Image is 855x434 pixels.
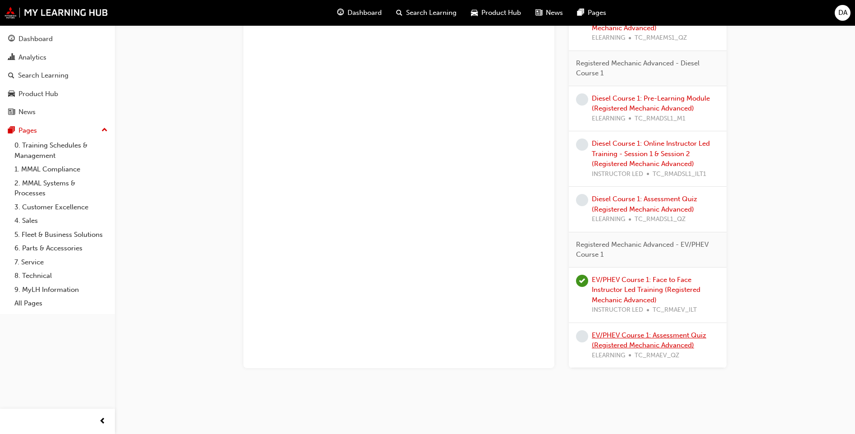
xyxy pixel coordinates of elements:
span: TC_RMAEMS1_QZ [635,33,687,43]
span: pages-icon [8,127,15,135]
span: Search Learning [406,8,457,18]
a: 3. Customer Excellence [11,200,111,214]
span: car-icon [471,7,478,18]
span: Pages [588,8,606,18]
div: Product Hub [18,89,58,99]
div: Search Learning [18,70,69,81]
a: car-iconProduct Hub [464,4,528,22]
a: Product Hub [4,86,111,102]
a: 4. Sales [11,214,111,228]
a: EV/PHEV Course 1: Assessment Quiz (Registered Mechanic Advanced) [592,331,706,350]
a: Diesel Course 1: Pre-Learning Module (Registered Mechanic Advanced) [592,94,710,113]
span: DA [838,8,847,18]
button: DA [835,5,850,21]
span: Registered Mechanic Advanced - EV/PHEV Course 1 [576,240,712,260]
a: 1. MMAL Compliance [11,162,111,176]
span: learningRecordVerb_NONE-icon [576,194,588,206]
a: EV/PHEV Course 1: Face to Face Instructor Led Training (Registered Mechanic Advanced) [592,276,700,304]
button: Pages [4,122,111,139]
span: TC_RMAEV_QZ [635,351,679,361]
span: ELEARNING [592,214,625,225]
span: prev-icon [99,416,106,427]
span: news-icon [8,108,15,116]
a: 5. Fleet & Business Solutions [11,228,111,242]
img: mmal [5,7,108,18]
a: Analytics [4,49,111,66]
a: Dashboard [4,31,111,47]
span: INSTRUCTOR LED [592,305,643,315]
span: search-icon [396,7,402,18]
span: INSTRUCTOR LED [592,169,643,180]
a: pages-iconPages [570,4,613,22]
span: learningRecordVerb_ATTEND-icon [576,275,588,287]
span: news-icon [535,7,542,18]
button: DashboardAnalyticsSearch LearningProduct HubNews [4,29,111,122]
a: Diesel Course 1: Assessment Quiz (Registered Mechanic Advanced) [592,195,697,213]
span: TC_RMADSL1_QZ [635,214,686,225]
a: 9. MyLH Information [11,283,111,297]
span: learningRecordVerb_NONE-icon [576,330,588,342]
div: Dashboard [18,34,53,44]
a: Diesel Course 1: Online Instructor Led Training - Session 1 & Session 2 (Registered Mechanic Adva... [592,139,710,168]
span: learningRecordVerb_NONE-icon [576,139,588,151]
span: learningRecordVerb_NONE-icon [576,93,588,106]
div: Pages [18,125,37,136]
a: 8. Technical [11,269,111,283]
span: up-icon [101,125,108,136]
span: ELEARNING [592,351,625,361]
a: 2. MMAL Systems & Processes [11,176,111,200]
span: car-icon [8,90,15,98]
span: TC_RMADSL1_ILT1 [653,169,706,180]
a: 0. Training Schedules & Management [11,139,111,162]
a: 7. Service [11,255,111,269]
a: Engine Management Systems (EMS) Course 1: Assessment Quiz (Registered Mechanic Advanced) [592,4,714,32]
span: Product Hub [481,8,521,18]
a: News [4,104,111,120]
span: Dashboard [347,8,382,18]
a: All Pages [11,296,111,310]
div: Analytics [18,52,46,63]
span: pages-icon [577,7,584,18]
span: Registered Mechanic Advanced - Diesel Course 1 [576,58,712,78]
span: ELEARNING [592,33,625,43]
div: News [18,107,36,117]
span: TC_RMAEV_ILT [653,305,697,315]
span: ELEARNING [592,114,625,124]
a: Search Learning [4,67,111,84]
a: search-iconSearch Learning [389,4,464,22]
span: guage-icon [8,35,15,43]
span: News [546,8,563,18]
span: chart-icon [8,54,15,62]
a: news-iconNews [528,4,570,22]
span: guage-icon [337,7,344,18]
span: TC_RMADSL1_M1 [635,114,686,124]
span: search-icon [8,72,14,80]
a: 6. Parts & Accessories [11,241,111,255]
a: guage-iconDashboard [330,4,389,22]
